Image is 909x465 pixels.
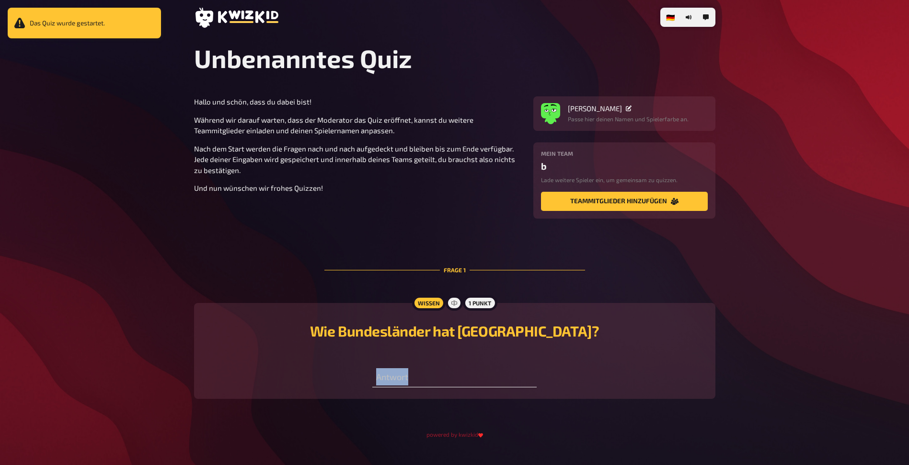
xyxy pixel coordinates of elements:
[541,192,708,211] button: Teammitglieder hinzufügen
[541,175,708,184] p: Lade weitere Spieler ein, um gemeinsam zu quizzen.
[194,115,522,136] p: Während wir darauf warten, dass der Moderator das Quiz eröffnet, kannst du weitere Teammitglieder...
[568,115,689,123] p: Passe hier deinen Namen und Spielerfarbe an.
[426,430,483,439] a: powered by kwizkid
[426,431,483,438] small: powered by kwizkid
[541,104,560,123] button: Avatar
[206,322,704,339] h2: Wie Bundesländer hat [GEOGRAPHIC_DATA]?
[541,161,708,172] div: b
[412,295,445,311] div: Wissen
[662,10,679,25] li: 🇩🇪
[568,104,622,113] span: [PERSON_NAME]
[8,8,161,38] div: Das Quiz wurde gestartet.
[463,295,497,311] div: 1 Punkt
[194,43,715,73] h1: Unbenanntes Quiz
[324,243,585,297] div: Frage 1
[194,143,522,176] p: Nach dem Start werden die Fragen nach und nach aufgedeckt und bleiben bis zum Ende verfügbar. Jed...
[541,101,560,120] img: Avatar
[194,96,522,107] p: Hallo und schön, dass du dabei bist!
[541,150,708,157] h4: Mein Team
[372,368,537,387] input: Antwort
[194,183,522,194] p: Und nun wünschen wir frohes Quizzen!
